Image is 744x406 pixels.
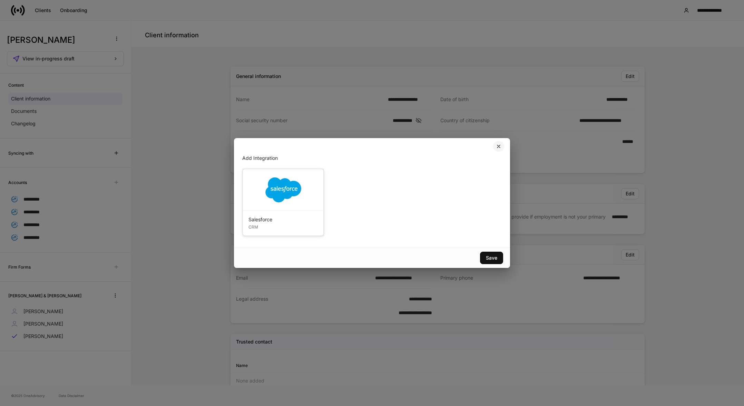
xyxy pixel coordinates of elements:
[242,168,324,236] input: Salesforce logoSalesforceCRM
[248,223,318,230] div: CRM
[486,255,497,260] div: Save
[264,171,303,209] img: Salesforce logo
[480,252,503,264] button: Save
[242,155,502,168] div: Add Integration
[248,216,318,223] div: Salesforce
